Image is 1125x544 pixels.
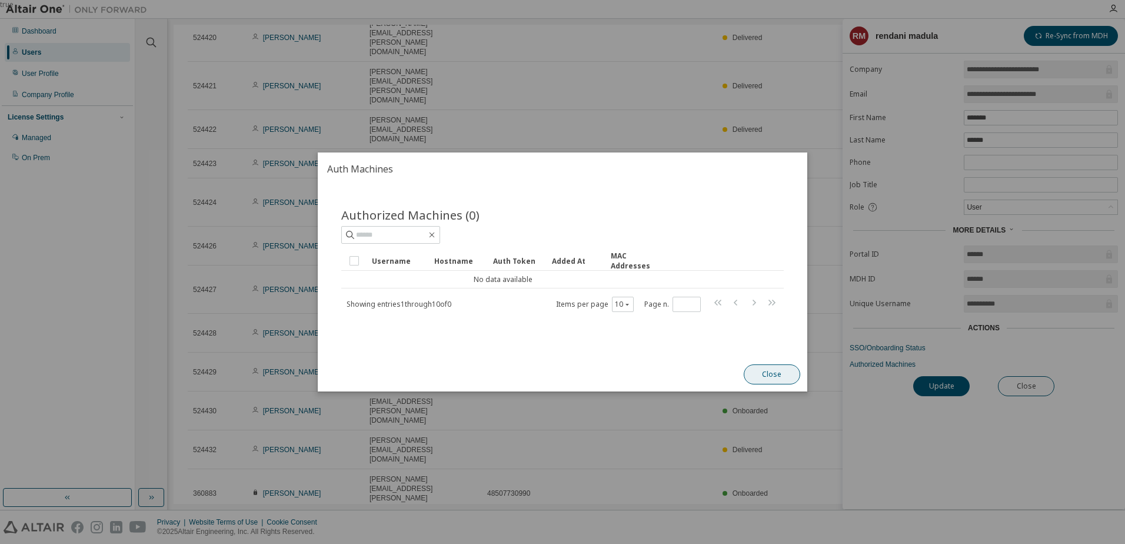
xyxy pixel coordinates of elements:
[347,299,451,309] span: Showing entries 1 through 10 of 0
[552,251,601,270] div: Added At
[434,251,484,270] div: Hostname
[556,297,634,312] span: Items per page
[493,251,542,270] div: Auth Token
[644,297,701,312] span: Page n.
[372,251,425,270] div: Username
[744,364,800,384] button: Close
[615,300,631,309] button: 10
[318,152,807,185] h2: Auth Machines
[611,251,660,271] div: MAC Addresses
[341,207,480,223] span: Authorized Machines (0)
[341,271,665,288] td: No data available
